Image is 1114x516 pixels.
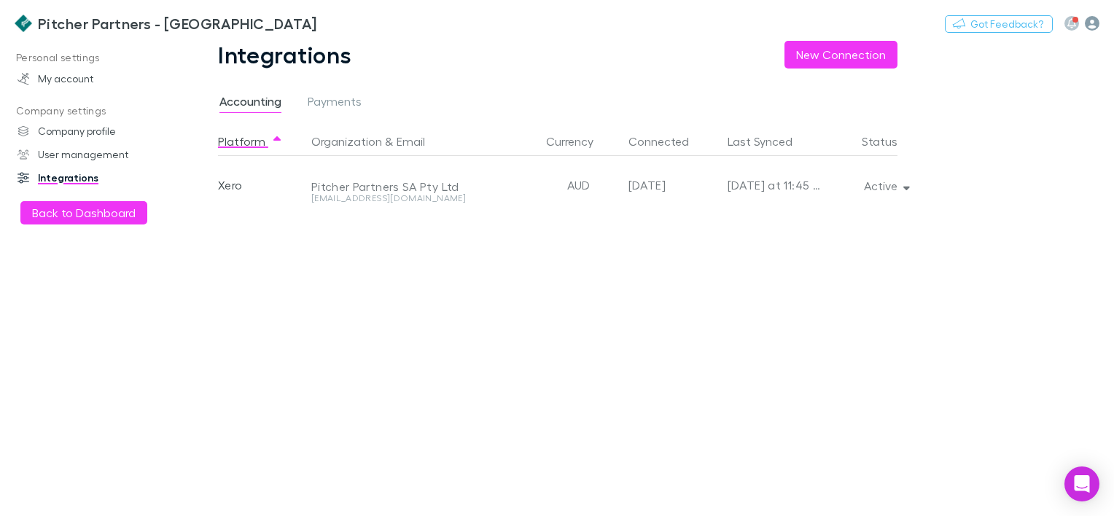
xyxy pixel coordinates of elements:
a: Company profile [3,120,191,143]
img: Pitcher Partners - Adelaide's Logo [15,15,32,32]
a: User management [3,143,191,166]
a: Integrations [3,166,191,189]
button: Organization [311,127,382,156]
div: [DATE] at 11:45 PM [728,156,821,214]
div: Open Intercom Messenger [1064,466,1099,501]
span: Accounting [219,94,281,113]
div: AUD [535,156,623,214]
a: Pitcher Partners - [GEOGRAPHIC_DATA] [6,6,326,41]
h1: Integrations [218,41,352,69]
button: Status [862,127,915,156]
p: Company settings [3,102,191,120]
button: Last Synced [728,127,810,156]
div: [EMAIL_ADDRESS][DOMAIN_NAME] [311,194,521,203]
div: [DATE] [628,156,716,214]
button: Currency [546,127,611,156]
h3: Pitcher Partners - [GEOGRAPHIC_DATA] [38,15,317,32]
button: Active [852,176,919,196]
div: Pitcher Partners SA Pty Ltd [311,179,521,194]
button: Connected [628,127,706,156]
div: & [311,127,529,156]
p: Personal settings [3,49,191,67]
span: Payments [308,94,362,113]
button: Email [397,127,425,156]
a: My account [3,67,191,90]
button: Got Feedback? [945,15,1053,33]
button: Platform [218,127,283,156]
button: Back to Dashboard [20,201,147,224]
div: Xero [218,156,305,214]
button: New Connection [784,41,897,69]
